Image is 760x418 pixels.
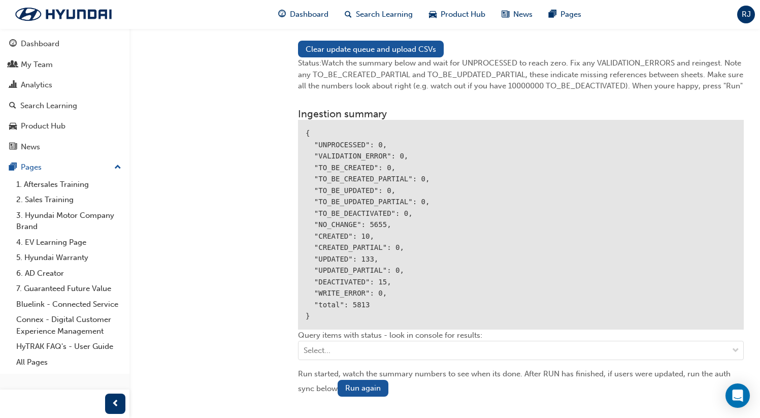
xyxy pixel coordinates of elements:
[356,9,413,20] span: Search Learning
[338,380,388,397] button: Run again
[12,312,125,339] a: Connex - Digital Customer Experience Management
[337,4,421,25] a: search-iconSearch Learning
[9,40,17,49] span: guage-icon
[298,330,744,369] div: Query items with status - look in console for results:
[114,161,121,174] span: up-icon
[12,266,125,281] a: 6. AD Creator
[549,8,556,21] span: pages-icon
[12,355,125,370] a: All Pages
[4,55,125,74] a: My Team
[560,9,581,20] span: Pages
[21,79,52,91] div: Analytics
[298,120,744,330] div: { "UNPROCESSED": 0, "VALIDATION_ERROR": 0, "TO_BE_CREATED": 0, "TO_BE_CREATED_PARTIAL": 0, "TO_BE...
[441,9,485,20] span: Product Hub
[270,4,337,25] a: guage-iconDashboard
[513,9,533,20] span: News
[298,368,744,397] div: Run started, watch the summary numbers to see when its done. After RUN has finished, if users wer...
[9,81,17,90] span: chart-icon
[421,4,493,25] a: car-iconProduct Hub
[4,97,125,115] a: Search Learning
[298,57,744,92] div: Status: Watch the summary below and wait for UNPROCESSED to reach zero. Fix any VALIDATION_ERRORS...
[12,281,125,297] a: 7. Guaranteed Future Value
[4,158,125,177] button: Pages
[20,100,77,112] div: Search Learning
[4,33,125,158] button: DashboardMy TeamAnalyticsSearch LearningProduct HubNews
[4,138,125,156] a: News
[725,383,750,408] div: Open Intercom Messenger
[9,143,17,152] span: news-icon
[112,398,119,410] span: prev-icon
[21,141,40,153] div: News
[298,41,444,57] button: Clear update queue and upload CSVs
[5,4,122,25] img: Trak
[742,9,751,20] span: RJ
[12,235,125,250] a: 4. EV Learning Page
[278,8,286,21] span: guage-icon
[502,8,509,21] span: news-icon
[9,122,17,131] span: car-icon
[12,208,125,235] a: 3. Hyundai Motor Company Brand
[21,120,65,132] div: Product Hub
[541,4,589,25] a: pages-iconPages
[737,6,755,23] button: RJ
[4,35,125,53] a: Dashboard
[9,163,17,172] span: pages-icon
[12,177,125,192] a: 1. Aftersales Training
[4,76,125,94] a: Analytics
[21,59,53,71] div: My Team
[429,8,437,21] span: car-icon
[21,38,59,50] div: Dashboard
[21,162,42,173] div: Pages
[12,297,125,312] a: Bluelink - Connected Service
[12,192,125,208] a: 2. Sales Training
[9,60,17,70] span: people-icon
[298,108,744,120] h3: Ingestion summary
[345,8,352,21] span: search-icon
[304,345,331,357] div: Select...
[732,344,739,358] span: down-icon
[12,250,125,266] a: 5. Hyundai Warranty
[290,9,328,20] span: Dashboard
[4,117,125,136] a: Product Hub
[12,339,125,355] a: HyTRAK FAQ's - User Guide
[493,4,541,25] a: news-iconNews
[9,102,16,111] span: search-icon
